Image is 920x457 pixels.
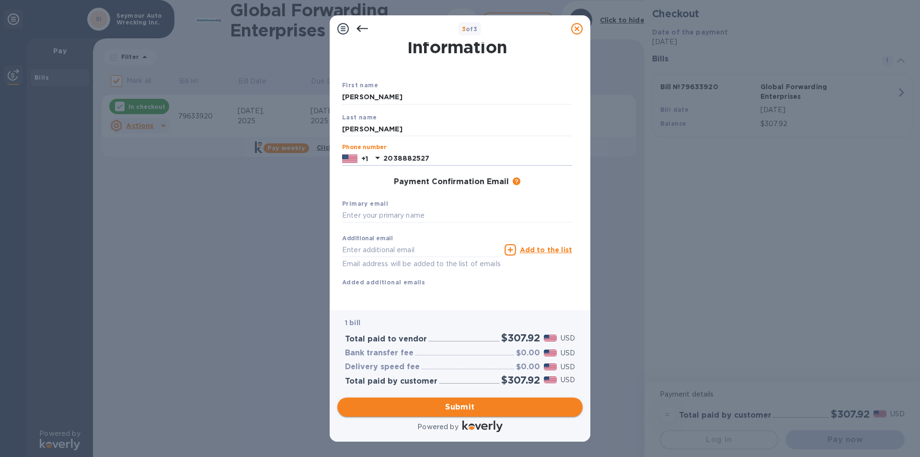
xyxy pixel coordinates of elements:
label: Additional email [342,236,393,242]
input: Enter your last name [342,122,572,136]
img: USD [544,376,557,383]
p: USD [561,348,575,358]
h2: $307.92 [501,332,540,344]
b: First name [342,82,378,89]
input: Enter additional email [342,243,501,257]
u: Add to the list [520,246,572,254]
h3: $0.00 [516,349,540,358]
img: USD [544,363,557,370]
label: Phone number [342,145,386,151]
input: Enter your first name [342,90,572,105]
img: Logo [462,421,503,432]
h3: Delivery speed fee [345,363,420,372]
h1: Payment Contact Information [342,17,572,57]
img: USD [544,350,557,356]
p: +1 [361,154,368,164]
b: Last name [342,114,377,121]
img: USD [544,335,557,341]
b: Primary email [342,200,388,207]
span: 3 [462,25,466,33]
p: USD [561,333,575,343]
b: 1 bill [345,319,360,327]
h2: $307.92 [501,374,540,386]
p: Powered by [417,422,458,432]
b: Added additional emails [342,279,425,286]
input: Enter your phone number [383,152,572,166]
img: US [342,153,357,164]
p: Email address will be added to the list of emails [342,258,501,270]
span: Submit [345,401,575,413]
button: Submit [337,398,583,417]
h3: $0.00 [516,363,540,372]
h3: Total paid by customer [345,377,437,386]
input: Enter your primary name [342,209,572,223]
h3: Total paid to vendor [345,335,427,344]
h3: Payment Confirmation Email [394,177,509,187]
p: USD [561,362,575,372]
h3: Bank transfer fee [345,349,414,358]
b: of 3 [462,25,478,33]
p: USD [561,375,575,385]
